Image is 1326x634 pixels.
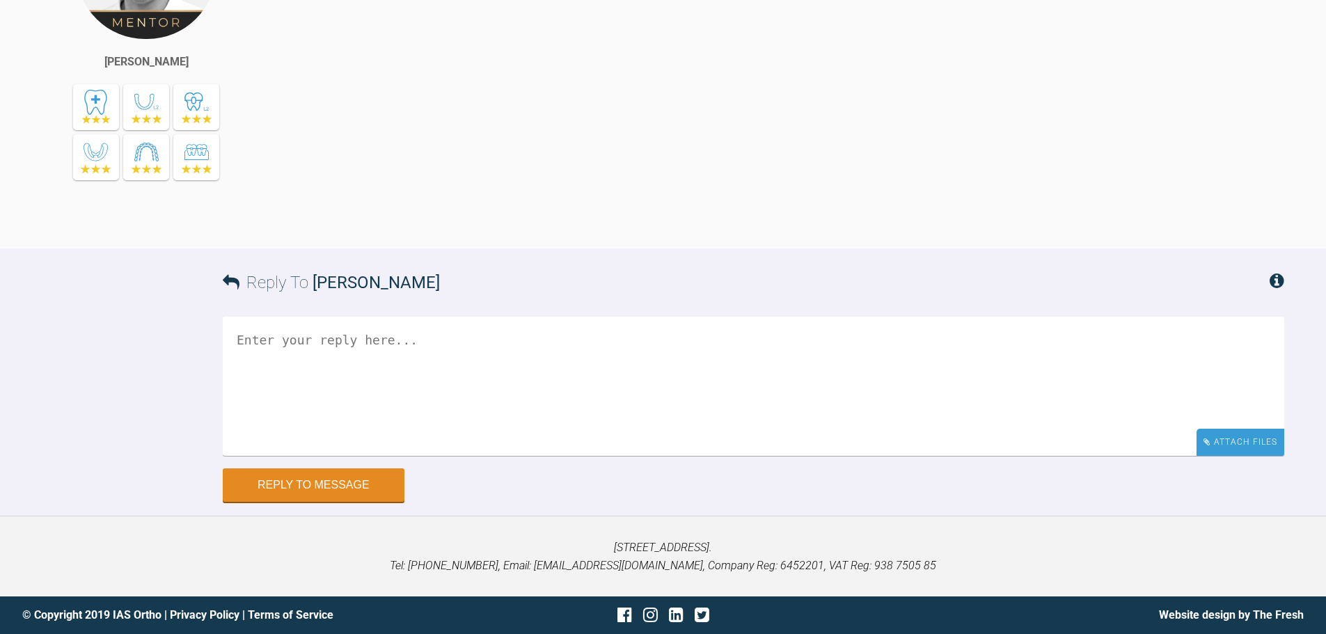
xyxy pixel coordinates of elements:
a: Website design by The Fresh [1159,608,1304,621]
a: Terms of Service [248,608,333,621]
div: [PERSON_NAME] [104,53,189,71]
p: [STREET_ADDRESS]. Tel: [PHONE_NUMBER], Email: [EMAIL_ADDRESS][DOMAIN_NAME], Company Reg: 6452201,... [22,539,1304,574]
a: Privacy Policy [170,608,239,621]
div: Attach Files [1197,429,1284,456]
h3: Reply To [223,269,440,296]
span: [PERSON_NAME] [313,273,440,292]
div: © Copyright 2019 IAS Ortho | | [22,606,450,624]
button: Reply to Message [223,468,404,502]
